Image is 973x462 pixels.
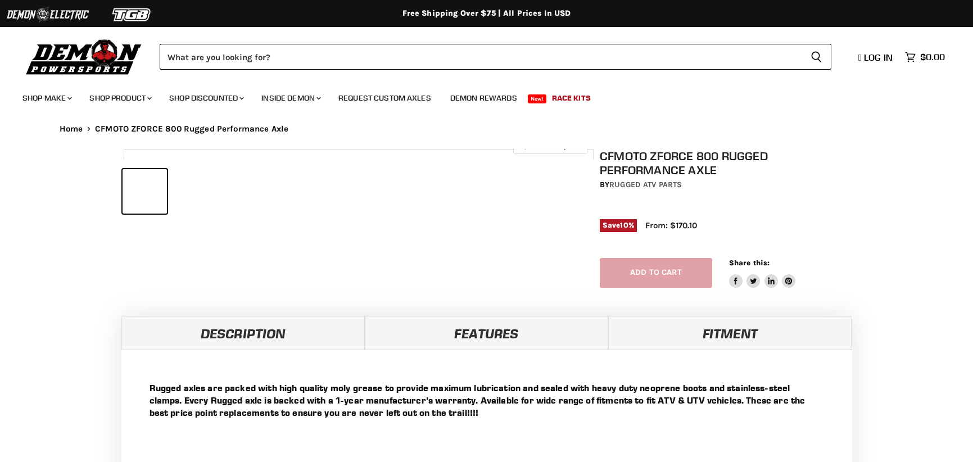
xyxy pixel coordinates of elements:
input: Search [160,44,802,70]
a: Demon Rewards [442,87,526,110]
div: Free Shipping Over $75 | All Prices In USD [37,8,936,19]
form: Product [160,44,831,70]
span: 10 [620,221,628,229]
a: Shop Make [14,87,79,110]
span: From: $170.10 [645,220,697,230]
a: Request Custom Axles [330,87,440,110]
div: by [600,179,856,191]
a: $0.00 [899,49,951,65]
a: Fitment [608,316,852,350]
span: Log in [864,52,893,63]
button: CFMOTO ZFORCE 800 Rugged Performance Axle thumbnail [314,169,358,214]
a: Inside Demon [253,87,328,110]
a: Rugged ATV Parts [609,180,682,189]
img: TGB Logo 2 [90,4,174,25]
button: CFMOTO ZFORCE 800 Rugged Performance Axle thumbnail [170,169,215,214]
h1: CFMOTO ZFORCE 800 Rugged Performance Axle [600,149,856,177]
a: Home [60,124,83,134]
span: Click to expand [519,142,581,150]
p: Rugged axles are packed with high quality moly grease to provide maximum lubrication and sealed w... [150,382,824,419]
nav: Breadcrumbs [37,124,936,134]
span: CFMOTO ZFORCE 800 Rugged Performance Axle [95,124,288,134]
span: New! [528,94,547,103]
a: Features [365,316,608,350]
span: Save % [600,219,637,232]
span: Share this: [729,259,770,267]
button: CFMOTO ZFORCE 800 Rugged Performance Axle thumbnail [409,169,454,214]
a: Race Kits [544,87,599,110]
img: Demon Electric Logo 2 [6,4,90,25]
aside: Share this: [729,258,796,288]
a: Description [121,316,365,350]
ul: Main menu [14,82,942,110]
a: Shop Product [81,87,159,110]
button: CFMOTO ZFORCE 800 Rugged Performance Axle thumbnail [123,169,167,214]
span: $0.00 [920,52,945,62]
button: CFMOTO ZFORCE 800 Rugged Performance Axle thumbnail [266,169,310,214]
img: Demon Powersports [22,37,146,76]
a: Log in [853,52,899,62]
button: Search [802,44,831,70]
button: CFMOTO ZFORCE 800 Rugged Performance Axle thumbnail [361,169,406,214]
a: Shop Discounted [161,87,251,110]
button: CFMOTO ZFORCE 800 Rugged Performance Axle thumbnail [218,169,263,214]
